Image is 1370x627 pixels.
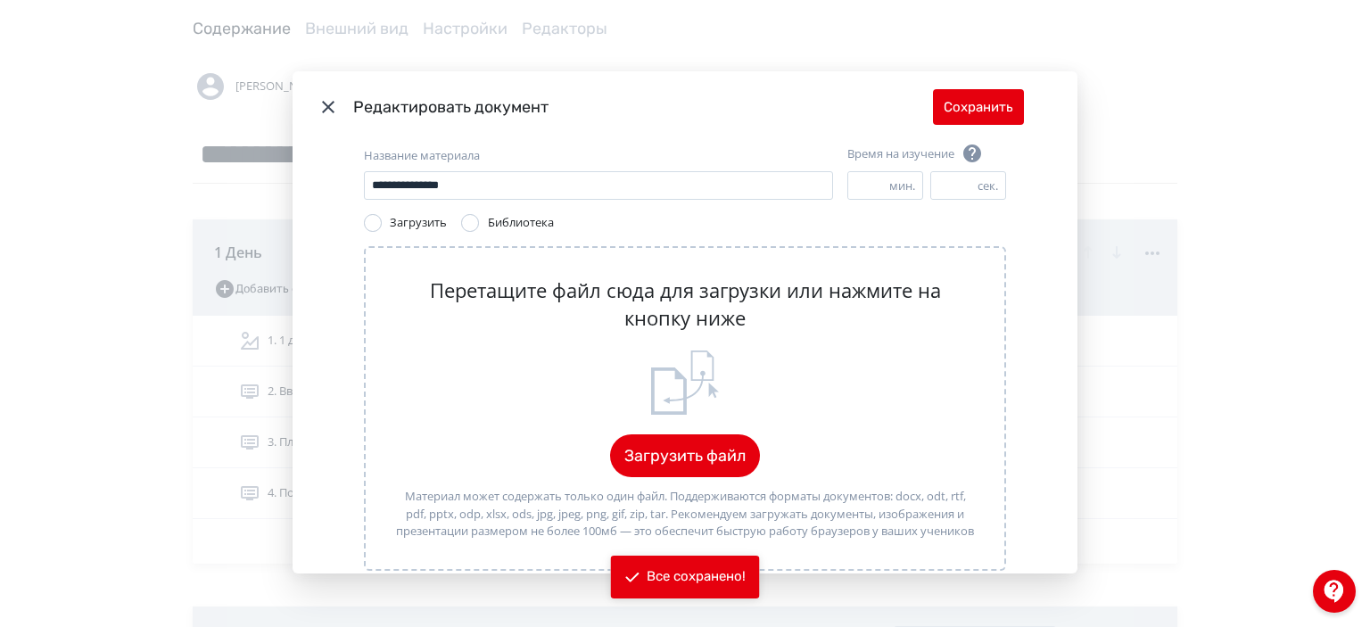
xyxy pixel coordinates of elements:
[364,147,480,165] label: Название материала
[353,95,933,120] div: Редактировать документ
[647,568,746,586] div: Все сохранено!
[394,488,976,540] div: Материал может содержать только один файл. Поддерживаются форматы документов: docx, odt, rtf, pdf...
[933,89,1024,125] button: Сохранить
[390,214,447,232] div: Загрузить
[394,276,976,332] div: Перетащите файл сюда для загрузки или нажмите на кнопку ниже
[488,214,554,232] div: Библиотека
[847,143,983,164] div: Время на изучение
[293,71,1077,573] div: Modal
[610,434,760,477] button: Загрузить файл
[978,177,1005,195] div: сек.
[889,177,922,195] div: мин.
